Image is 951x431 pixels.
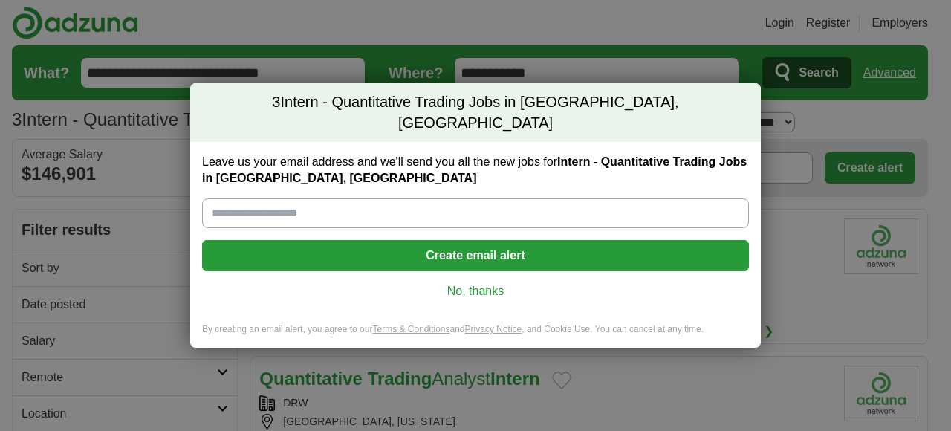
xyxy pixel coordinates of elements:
[465,324,522,334] a: Privacy Notice
[202,240,749,271] button: Create email alert
[190,323,761,348] div: By creating an email alert, you agree to our and , and Cookie Use. You can cancel at any time.
[190,83,761,142] h2: Intern - Quantitative Trading Jobs in [GEOGRAPHIC_DATA], [GEOGRAPHIC_DATA]
[202,154,749,187] label: Leave us your email address and we'll send you all the new jobs for
[214,283,737,299] a: No, thanks
[272,92,280,113] span: 3
[372,324,449,334] a: Terms & Conditions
